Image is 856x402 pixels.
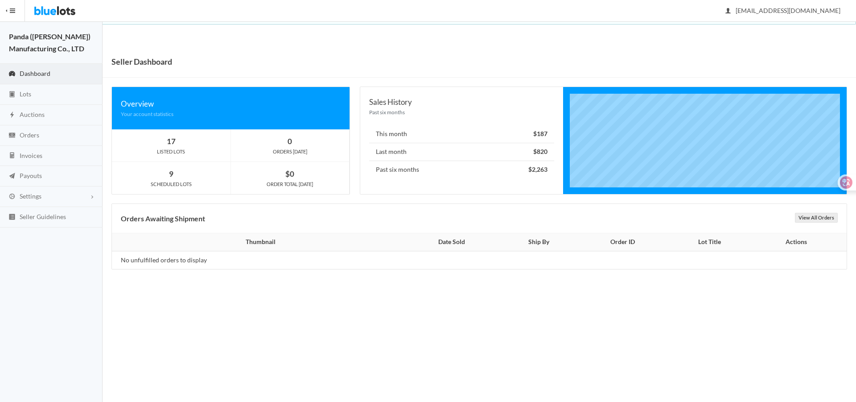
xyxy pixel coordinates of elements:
[121,110,341,118] div: Your account statistics
[369,143,554,161] li: Last month
[112,148,230,156] div: LISTED LOTS
[8,111,16,120] ion-icon: flash
[499,233,578,251] th: Ship By
[112,180,230,188] div: SCHEDULED LOTS
[369,96,554,108] div: Sales History
[369,108,554,116] div: Past six months
[20,90,31,98] span: Lots
[112,233,404,251] th: Thumbnail
[8,213,16,222] ion-icon: list box
[8,193,16,201] ion-icon: cog
[20,111,45,118] span: Auctions
[8,70,16,79] ion-icon: speedometer
[533,130,547,137] strong: $187
[231,180,350,188] div: ORDER TOTAL [DATE]
[795,213,838,223] a: View All Orders
[20,131,39,139] span: Orders
[726,7,840,14] span: [EMAIL_ADDRESS][DOMAIN_NAME]
[288,137,292,146] strong: 0
[8,132,16,140] ion-icon: cash
[285,169,294,178] strong: $0
[369,161,554,178] li: Past six months
[112,251,404,269] td: No unfulfilled orders to display
[8,91,16,99] ion-icon: clipboard
[231,148,350,156] div: ORDERS [DATE]
[724,7,733,16] ion-icon: person
[8,152,16,160] ion-icon: calculator
[533,148,547,155] strong: $820
[369,125,554,143] li: This month
[667,233,751,251] th: Lot Title
[167,137,176,146] strong: 17
[111,55,172,68] h1: Seller Dashboard
[528,166,547,173] strong: $2,263
[404,233,499,251] th: Date Sold
[169,169,173,178] strong: 9
[20,152,42,159] span: Invoices
[20,172,42,179] span: Payouts
[751,233,847,251] th: Actions
[20,70,50,77] span: Dashboard
[578,233,667,251] th: Order ID
[9,32,91,53] strong: Panda ([PERSON_NAME]) Manufacturing Co., LTD
[20,213,66,220] span: Seller Guidelines
[8,172,16,181] ion-icon: paper plane
[121,214,205,223] b: Orders Awaiting Shipment
[20,192,41,200] span: Settings
[121,98,341,110] div: Overview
